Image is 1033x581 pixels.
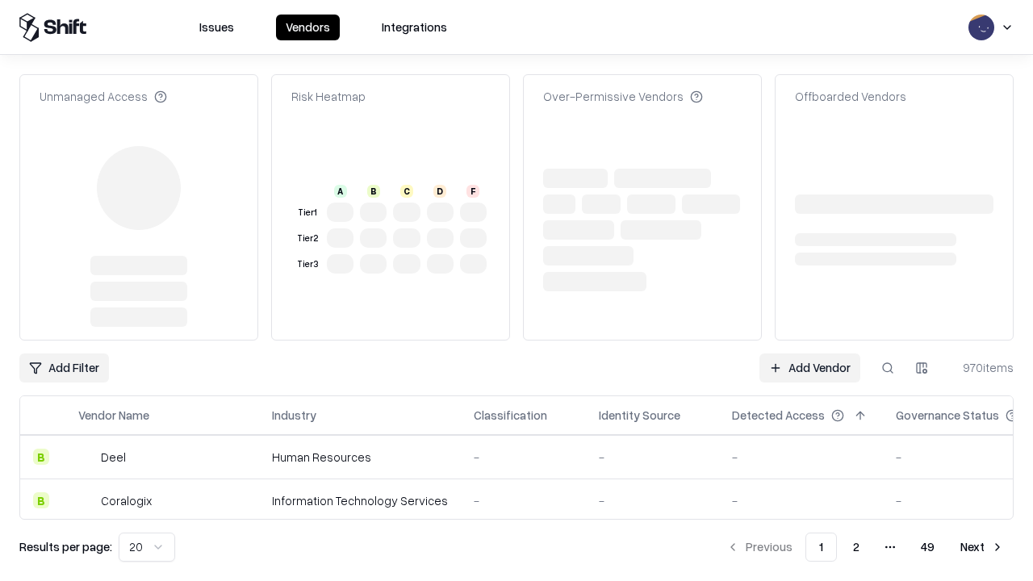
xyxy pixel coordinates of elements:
div: Risk Heatmap [291,88,366,105]
button: Integrations [372,15,457,40]
img: Coralogix [78,492,94,508]
div: - [599,492,706,509]
div: Tier 2 [295,232,320,245]
div: F [466,185,479,198]
button: Issues [190,15,244,40]
div: Classification [474,407,547,424]
button: Next [951,533,1014,562]
div: Information Technology Services [272,492,448,509]
div: - [599,449,706,466]
div: Deel [101,449,126,466]
img: Deel [78,449,94,465]
div: Detected Access [732,407,825,424]
p: Results per page: [19,538,112,555]
div: Industry [272,407,316,424]
div: Governance Status [896,407,999,424]
div: C [400,185,413,198]
div: - [732,449,870,466]
div: Over-Permissive Vendors [543,88,703,105]
div: Identity Source [599,407,680,424]
button: 49 [908,533,947,562]
button: 1 [805,533,837,562]
button: 2 [840,533,872,562]
div: B [367,185,380,198]
div: B [33,449,49,465]
div: A [334,185,347,198]
a: Add Vendor [759,353,860,382]
nav: pagination [717,533,1014,562]
div: Unmanaged Access [40,88,167,105]
button: Add Filter [19,353,109,382]
div: Tier 3 [295,257,320,271]
button: Vendors [276,15,340,40]
div: Coralogix [101,492,152,509]
div: Tier 1 [295,206,320,219]
div: D [433,185,446,198]
div: - [474,449,573,466]
div: - [474,492,573,509]
div: Vendor Name [78,407,149,424]
div: Offboarded Vendors [795,88,906,105]
div: B [33,492,49,508]
div: Human Resources [272,449,448,466]
div: - [732,492,870,509]
div: 970 items [949,359,1014,376]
